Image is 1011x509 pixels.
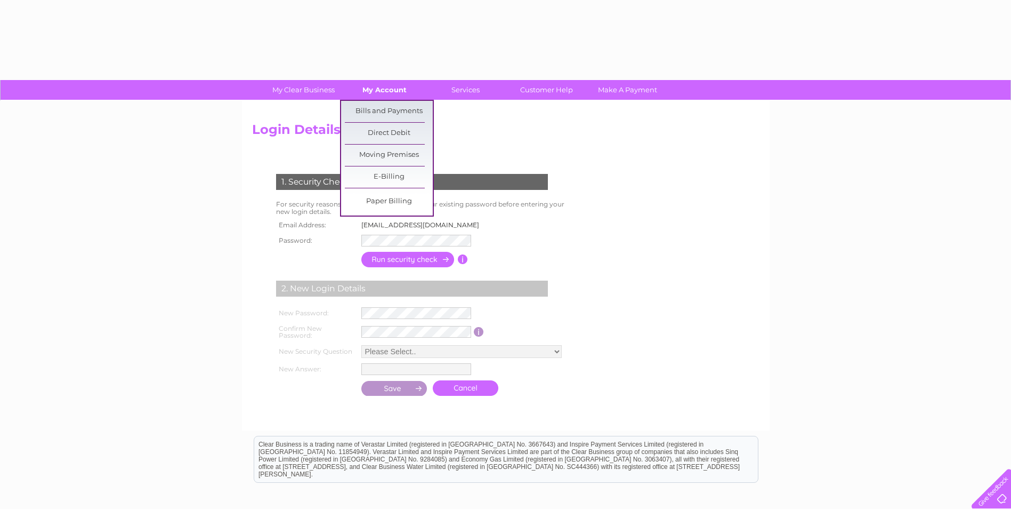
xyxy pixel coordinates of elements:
[474,327,484,337] input: Information
[345,166,433,188] a: E-Billing
[273,361,359,378] th: New Answer:
[273,343,359,361] th: New Security Question
[503,80,591,100] a: Customer Help
[345,145,433,166] a: Moving Premises
[252,122,759,142] h2: Login Details
[276,174,548,190] div: 1. Security Check
[422,80,509,100] a: Services
[458,254,468,264] input: Information
[359,218,488,232] td: [EMAIL_ADDRESS][DOMAIN_NAME]
[433,380,498,396] a: Cancel
[361,381,427,396] input: Submit
[273,232,359,249] th: Password:
[254,6,758,52] div: Clear Business is a trading name of Verastar Limited (registered in [GEOGRAPHIC_DATA] No. 3667643...
[273,305,359,322] th: New Password:
[273,322,359,343] th: Confirm New Password:
[273,198,576,218] td: For security reasons you will need to re-enter your existing password before entering your new lo...
[260,80,347,100] a: My Clear Business
[345,101,433,122] a: Bills and Payments
[276,281,548,297] div: 2. New Login Details
[345,191,433,212] a: Paper Billing
[584,80,672,100] a: Make A Payment
[341,80,428,100] a: My Account
[345,123,433,144] a: Direct Debit
[273,218,359,232] th: Email Address:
